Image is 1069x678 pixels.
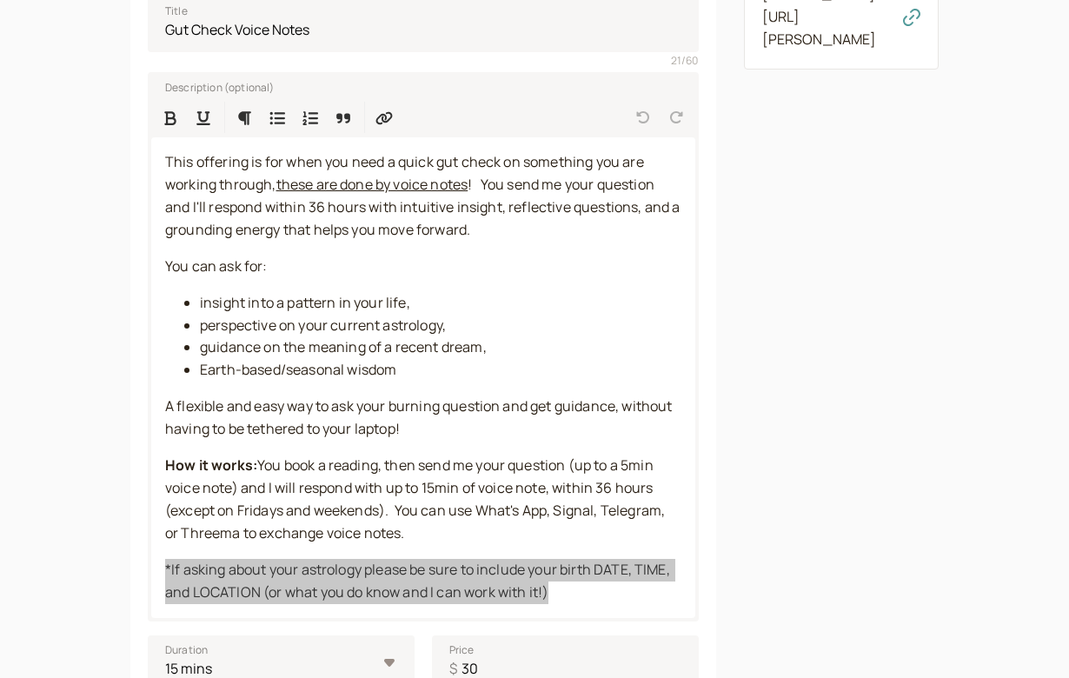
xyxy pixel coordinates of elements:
button: Numbered List [295,102,326,133]
span: You book a reading, then send me your question (up to a 5min voice note) and I will respond with ... [165,455,667,542]
button: Bulleted List [262,102,293,133]
iframe: Chat Widget [982,595,1069,678]
span: these are done by voice notes [276,175,468,194]
strong: How it works: [165,455,257,475]
span: Duration [165,641,208,659]
span: Price [449,641,475,659]
button: Format Bold [155,102,186,133]
span: insight into a pattern in your life, [200,293,410,312]
button: Formatting Options [229,102,260,133]
span: A flexible and easy way to ask your burning question and get guidance, without having to be tethe... [165,396,675,438]
button: Undo [627,102,659,133]
span: This offering is for when you need a quick gut check on something you are working through, [165,152,647,194]
span: Earth-based/seasonal wisdom [200,360,396,379]
label: Description (optional) [151,77,275,95]
span: Title [165,3,188,20]
span: *If asking about your astrology please be sure to include your birth DATE, TIME, and LOCATION (or... [165,560,673,602]
span: guidance on the meaning of a recent dream, [200,337,487,356]
button: Insert Link [369,102,400,133]
span: You can ask for: [165,256,268,276]
button: Redo [661,102,692,133]
span: ! You send me your question and I'll respond within 36 hours with intuitive insight, reflective q... [165,175,683,239]
span: perspective on your current astrology, [200,316,446,335]
button: Quote [328,102,359,133]
button: Format Underline [188,102,219,133]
